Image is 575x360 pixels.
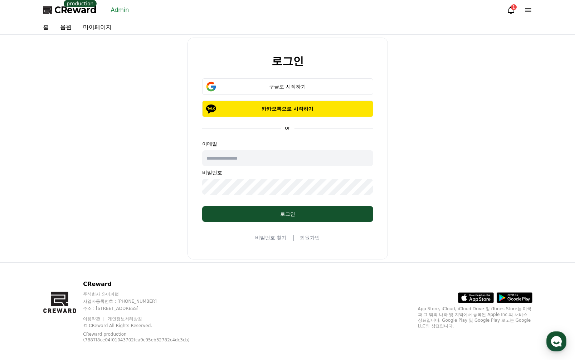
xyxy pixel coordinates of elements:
a: 홈 [37,20,54,34]
a: 이용약관 [83,316,106,321]
a: 회원가입 [300,234,320,241]
p: 이메일 [202,140,373,147]
p: or [281,124,294,131]
a: Admin [108,4,132,16]
div: 구글로 시작하기 [213,83,363,90]
button: 구글로 시작하기 [202,78,373,95]
a: 음원 [54,20,77,34]
span: CReward [54,4,97,16]
p: 주식회사 와이피랩 [83,291,209,297]
p: 주소 : [STREET_ADDRESS] [83,306,209,311]
p: 카카오톡으로 시작하기 [213,105,363,112]
a: 개인정보처리방침 [108,316,142,321]
p: CReward production (7887f8ce04f01043702fca9c95eb32782c4dc3cb) [83,331,198,343]
button: 카카오톡으로 시작하기 [202,101,373,117]
p: CReward [83,280,209,288]
button: 로그인 [202,206,373,222]
a: 1 [507,6,515,14]
a: 비밀번호 찾기 [255,234,287,241]
div: 1 [511,4,517,10]
div: 로그인 [216,210,359,218]
h2: 로그인 [272,55,304,67]
p: © CReward All Rights Reserved. [83,323,209,329]
span: | [292,233,294,242]
p: 사업자등록번호 : [PHONE_NUMBER] [83,298,209,304]
p: App Store, iCloud, iCloud Drive 및 iTunes Store는 미국과 그 밖의 나라 및 지역에서 등록된 Apple Inc.의 서비스 상표입니다. Goo... [418,306,532,329]
a: CReward [43,4,97,16]
p: 비밀번호 [202,169,373,176]
a: 마이페이지 [77,20,117,34]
